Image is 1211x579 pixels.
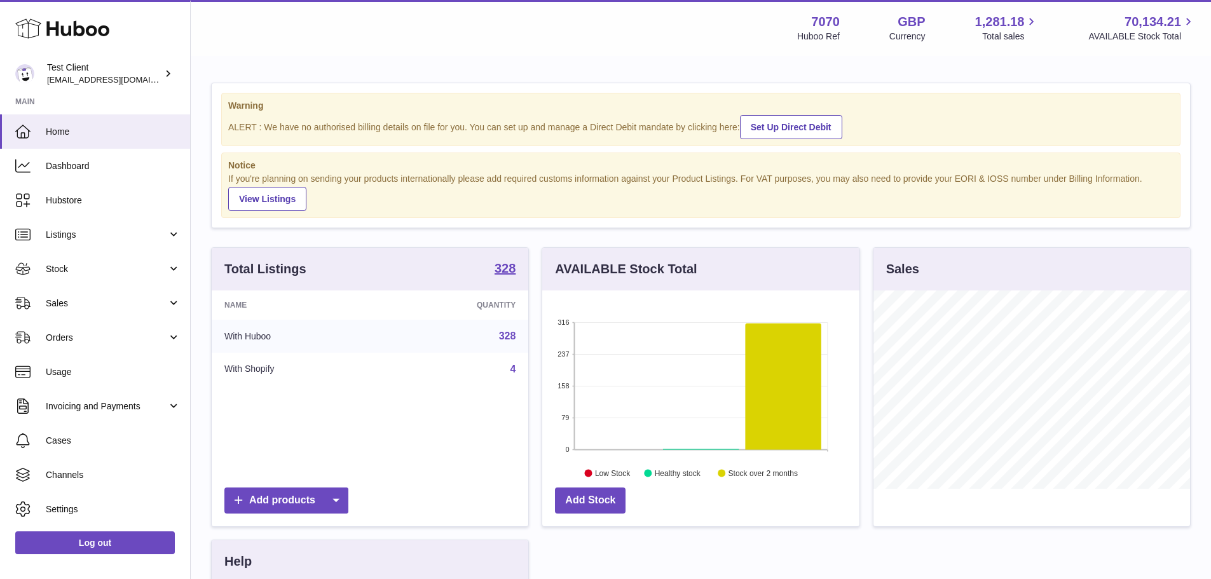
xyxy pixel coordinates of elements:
span: AVAILABLE Stock Total [1088,31,1196,43]
div: ALERT : We have no authorised billing details on file for you. You can set up and manage a Direct... [228,113,1173,139]
span: Total sales [982,31,1039,43]
text: Healthy stock [655,469,701,478]
span: 1,281.18 [975,13,1025,31]
span: Dashboard [46,160,181,172]
h3: Total Listings [224,261,306,278]
span: Orders [46,332,167,344]
a: Add products [224,487,348,514]
text: 237 [558,350,569,358]
div: If you're planning on sending your products internationally please add required customs informati... [228,173,1173,211]
th: Quantity [383,290,529,320]
span: Invoicing and Payments [46,400,167,412]
th: Name [212,290,383,320]
span: Settings [46,503,181,515]
a: 328 [495,262,516,277]
strong: Warning [228,100,1173,112]
a: View Listings [228,187,306,211]
div: Test Client [47,62,161,86]
h3: Sales [886,261,919,278]
img: internalAdmin-7070@internal.huboo.com [15,64,34,83]
strong: Notice [228,160,1173,172]
a: Log out [15,531,175,554]
span: Listings [46,229,167,241]
span: 70,134.21 [1125,13,1181,31]
strong: GBP [898,13,925,31]
strong: 328 [495,262,516,275]
a: 328 [499,330,516,341]
text: Low Stock [595,469,631,478]
td: With Huboo [212,320,383,353]
div: Huboo Ref [797,31,840,43]
a: 1,281.18 Total sales [975,13,1039,43]
text: 158 [558,382,569,390]
span: [EMAIL_ADDRESS][DOMAIN_NAME] [47,74,187,85]
span: Usage [46,366,181,378]
span: Home [46,126,181,138]
h3: Help [224,553,252,570]
text: 79 [562,414,570,421]
text: Stock over 2 months [729,469,798,478]
td: With Shopify [212,353,383,386]
strong: 7070 [811,13,840,31]
span: Hubstore [46,194,181,207]
text: 0 [566,446,570,453]
a: Add Stock [555,487,626,514]
a: 4 [510,364,516,374]
a: Set Up Direct Debit [740,115,842,139]
span: Sales [46,297,167,310]
div: Currency [889,31,926,43]
span: Cases [46,435,181,447]
h3: AVAILABLE Stock Total [555,261,697,278]
text: 316 [558,318,569,326]
span: Stock [46,263,167,275]
a: 70,134.21 AVAILABLE Stock Total [1088,13,1196,43]
span: Channels [46,469,181,481]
